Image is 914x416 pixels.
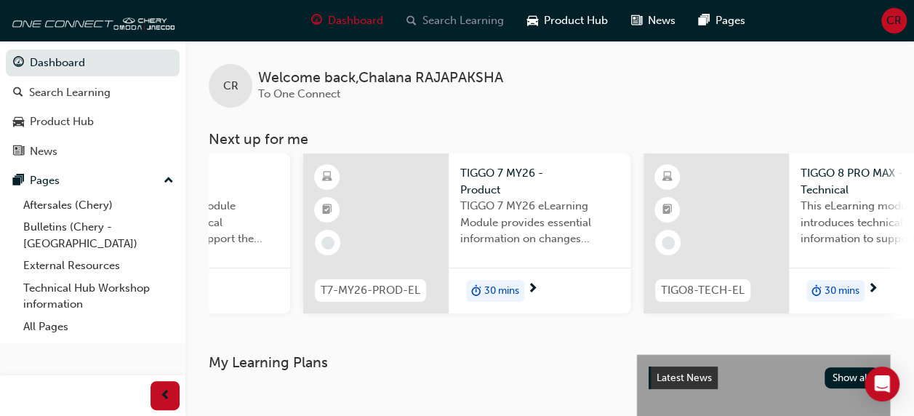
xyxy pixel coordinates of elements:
[6,108,180,135] a: Product Hub
[516,6,620,36] a: car-iconProduct Hub
[6,79,180,106] a: Search Learning
[406,12,417,30] span: search-icon
[321,236,334,249] span: learningRecordVerb_NONE-icon
[825,367,879,388] button: Show all
[311,12,322,30] span: guage-icon
[662,201,673,220] span: booktick-icon
[687,6,757,36] a: pages-iconPages
[13,87,23,100] span: search-icon
[620,6,687,36] a: news-iconNews
[811,281,822,300] span: duration-icon
[322,168,332,187] span: learningResourceType_ELEARNING-icon
[30,113,94,130] div: Product Hub
[185,131,914,148] h3: Next up for me
[7,6,175,35] img: oneconnect
[6,167,180,194] button: Pages
[527,283,538,296] span: next-icon
[13,145,24,159] span: news-icon
[460,165,619,198] span: TIGGO 7 MY26 - Product
[699,12,710,30] span: pages-icon
[328,12,383,29] span: Dashboard
[160,387,171,405] span: prev-icon
[303,153,630,313] a: T7-MY26-PROD-ELTIGGO 7 MY26 - ProductTIGGO 7 MY26 eLearning Module provides essential information...
[164,172,174,191] span: up-icon
[471,281,481,300] span: duration-icon
[661,282,745,299] span: TIGO8-TECH-EL
[17,194,180,217] a: Aftersales (Chery)
[30,143,57,160] div: News
[867,283,878,296] span: next-icon
[631,12,642,30] span: news-icon
[886,12,902,29] span: CR
[395,6,516,36] a: search-iconSearch Learning
[13,57,24,70] span: guage-icon
[6,49,180,76] a: Dashboard
[484,283,519,300] span: 30 mins
[6,47,180,167] button: DashboardSearch LearningProduct HubNews
[825,283,859,300] span: 30 mins
[300,6,395,36] a: guage-iconDashboard
[715,12,745,29] span: Pages
[209,354,613,371] h3: My Learning Plans
[460,198,619,247] span: TIGGO 7 MY26 eLearning Module provides essential information on changes introduced with the new M...
[544,12,608,29] span: Product Hub
[17,255,180,277] a: External Resources
[662,168,673,187] span: learningResourceType_ELEARNING-icon
[6,138,180,165] a: News
[322,201,332,220] span: booktick-icon
[30,172,60,189] div: Pages
[657,372,712,384] span: Latest News
[29,84,111,101] div: Search Learning
[662,236,675,249] span: learningRecordVerb_NONE-icon
[258,87,340,100] span: To One Connect
[258,70,503,87] span: Welcome back , Chalana RAJAPAKSHA
[13,116,24,129] span: car-icon
[321,282,420,299] span: T7-MY26-PROD-EL
[13,175,24,188] span: pages-icon
[527,12,538,30] span: car-icon
[649,367,878,390] a: Latest NewsShow all
[223,78,238,95] span: CR
[17,316,180,338] a: All Pages
[865,367,899,401] div: Open Intercom Messenger
[648,12,676,29] span: News
[422,12,504,29] span: Search Learning
[17,277,180,316] a: Technical Hub Workshop information
[881,8,907,33] button: CR
[17,216,180,255] a: Bulletins (Chery - [GEOGRAPHIC_DATA])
